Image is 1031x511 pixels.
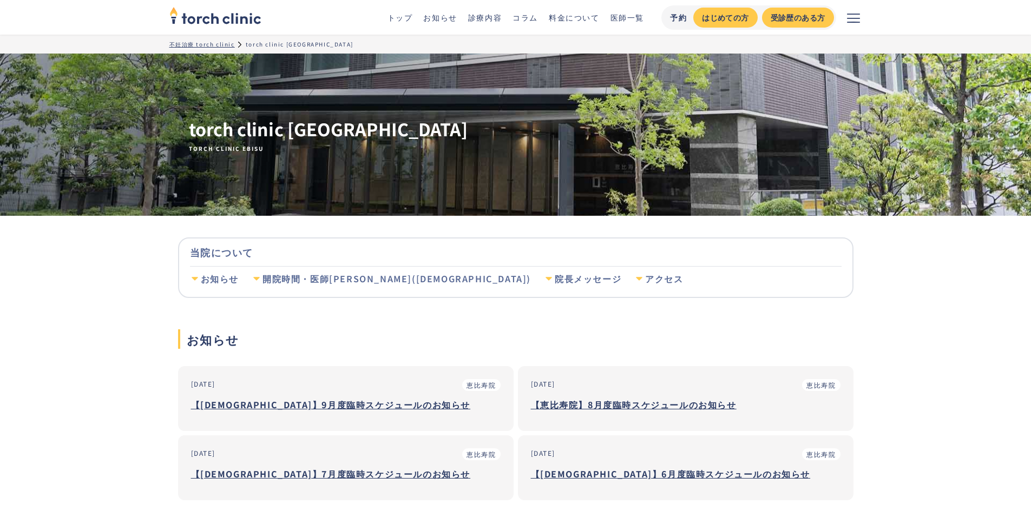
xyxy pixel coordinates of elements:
[610,12,644,23] a: 医師一覧
[513,12,538,23] a: コラム
[467,449,496,459] div: 恵比寿院
[806,449,836,459] div: 恵比寿院
[178,435,514,500] a: [DATE]恵比寿院【[DEMOGRAPHIC_DATA]】7月度臨時スケジュールのお知らせ
[191,379,216,389] div: [DATE]
[169,40,235,48] a: 不妊治療 torch clinic
[634,267,683,291] a: アクセス
[549,12,600,23] a: 料金について
[555,273,621,285] div: 院長メッセージ
[246,40,353,48] div: torch clinic [GEOGRAPHIC_DATA]
[670,12,687,23] div: 予約
[191,448,216,458] div: [DATE]
[531,379,556,389] div: [DATE]
[771,12,825,23] div: 受診歴のある方
[191,466,501,482] h3: 【[DEMOGRAPHIC_DATA]】7月度臨時スケジュールのお知らせ
[262,273,531,285] div: 開院時間・医師[PERSON_NAME]([DEMOGRAPHIC_DATA])
[806,380,836,390] div: 恵比寿院
[531,448,556,458] div: [DATE]
[190,267,239,291] a: お知らせ
[169,3,261,27] img: torch clinic
[518,435,853,500] a: [DATE]恵比寿院【[DEMOGRAPHIC_DATA]】6月度臨時スケジュールのお知らせ
[189,145,468,152] span: TORCH CLINIC EBISU
[169,8,261,27] a: home
[531,466,840,482] h3: 【[DEMOGRAPHIC_DATA]】6月度臨時スケジュールのお知らせ
[252,267,531,291] a: 開院時間・医師[PERSON_NAME]([DEMOGRAPHIC_DATA])
[191,396,501,413] h3: 【[DEMOGRAPHIC_DATA]】9月度臨時スケジュールのお知らせ
[423,12,457,23] a: お知らせ
[388,12,413,23] a: トップ
[645,273,683,285] div: アクセス
[178,366,514,431] a: [DATE]恵比寿院【[DEMOGRAPHIC_DATA]】9月度臨時スケジュールのお知らせ
[693,8,757,28] a: はじめての方
[762,8,834,28] a: 受診歴のある方
[702,12,748,23] div: はじめての方
[467,380,496,390] div: 恵比寿院
[178,329,853,349] h2: お知らせ
[201,273,239,285] div: お知らせ
[190,238,842,266] div: 当院について
[518,366,853,431] a: [DATE]恵比寿院【恵比寿院】8月度臨時スケジュールのお知らせ
[468,12,502,23] a: 診療内容
[189,117,468,152] h1: torch clinic [GEOGRAPHIC_DATA]
[531,396,840,413] h3: 【恵比寿院】8月度臨時スケジュールのお知らせ
[544,267,621,291] a: 院長メッセージ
